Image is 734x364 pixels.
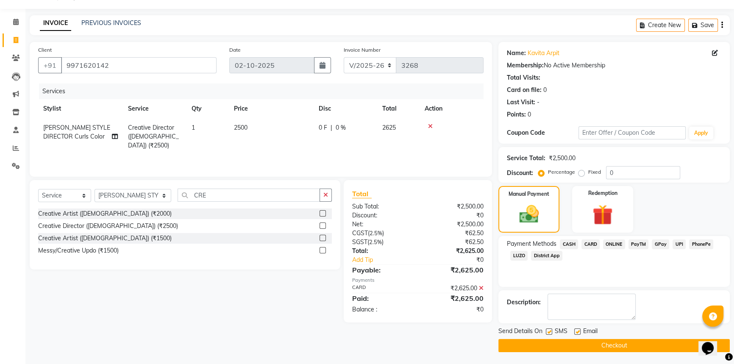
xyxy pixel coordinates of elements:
[507,73,540,82] div: Total Visits:
[38,234,172,243] div: Creative Artist ([DEMOGRAPHIC_DATA]) (₹1500)
[418,305,490,314] div: ₹0
[636,19,685,32] button: Create New
[418,265,490,275] div: ₹2,625.00
[346,305,418,314] div: Balance :
[331,123,332,132] span: |
[346,220,418,229] div: Net:
[578,126,686,139] input: Enter Offer / Coupon Code
[346,211,418,220] div: Discount:
[336,123,346,132] span: 0 %
[346,202,418,211] div: Sub Total:
[346,229,418,238] div: ( )
[673,239,686,249] span: UPI
[38,209,172,218] div: Creative Artist ([DEMOGRAPHIC_DATA]) (₹2000)
[346,238,418,247] div: ( )
[234,124,247,131] span: 2500
[628,239,649,249] span: PayTM
[418,238,490,247] div: ₹62.50
[588,189,617,197] label: Redemption
[507,61,721,70] div: No Active Membership
[498,339,730,352] button: Checkout
[38,246,119,255] div: Messy/Creative Updo (₹1500)
[507,154,545,163] div: Service Total:
[346,247,418,256] div: Total:
[583,327,598,337] span: Email
[377,99,420,118] th: Total
[513,203,545,225] img: _cash.svg
[507,49,526,58] div: Name:
[555,327,567,337] span: SMS
[509,190,549,198] label: Manual Payment
[507,298,541,307] div: Description:
[498,327,542,337] span: Send Details On
[346,284,418,293] div: CARD
[39,83,490,99] div: Services
[528,110,531,119] div: 0
[418,293,490,303] div: ₹2,625.00
[38,99,123,118] th: Stylist
[537,98,539,107] div: -
[229,46,241,54] label: Date
[689,239,713,249] span: PhonePe
[689,127,713,139] button: Apply
[418,229,490,238] div: ₹62.50
[543,86,547,94] div: 0
[128,124,179,149] span: Creative Director ([DEMOGRAPHIC_DATA]) (₹2500)
[418,220,490,229] div: ₹2,500.00
[352,229,368,237] span: CGST
[43,124,110,140] span: [PERSON_NAME] STYLE DIRECTOR Curls Color
[61,57,217,73] input: Search by Name/Mobile/Email/Code
[344,46,381,54] label: Invoice Number
[507,239,556,248] span: Payment Methods
[186,99,229,118] th: Qty
[38,46,52,54] label: Client
[420,99,484,118] th: Action
[560,239,578,249] span: CASH
[688,19,718,32] button: Save
[418,211,490,220] div: ₹0
[507,128,578,137] div: Coupon Code
[123,99,186,118] th: Service
[346,293,418,303] div: Paid:
[319,123,327,132] span: 0 F
[586,202,619,228] img: _gift.svg
[507,61,544,70] div: Membership:
[192,124,195,131] span: 1
[346,265,418,275] div: Payable:
[352,189,372,198] span: Total
[507,98,535,107] div: Last Visit:
[548,168,575,176] label: Percentage
[507,110,526,119] div: Points:
[229,99,314,118] th: Price
[418,284,490,293] div: ₹2,625.00
[531,251,562,261] span: District App
[418,247,490,256] div: ₹2,625.00
[38,222,178,231] div: Creative Director ([DEMOGRAPHIC_DATA]) (₹2500)
[549,154,576,163] div: ₹2,500.00
[528,49,559,58] a: Kavita Arpit
[507,169,533,178] div: Discount:
[38,57,62,73] button: +91
[81,19,141,27] a: PREVIOUS INVOICES
[369,239,382,245] span: 2.5%
[352,277,484,284] div: Payments
[40,16,71,31] a: INVOICE
[352,238,367,246] span: SGST
[652,239,669,249] span: GPay
[178,189,320,202] input: Search or Scan
[418,202,490,211] div: ₹2,500.00
[507,86,542,94] div: Card on file:
[314,99,377,118] th: Disc
[430,256,490,264] div: ₹0
[510,251,528,261] span: LUZO
[698,330,726,356] iframe: chat widget
[581,239,600,249] span: CARD
[370,230,382,236] span: 2.5%
[603,239,625,249] span: ONLINE
[346,256,430,264] a: Add Tip
[382,124,396,131] span: 2625
[588,168,601,176] label: Fixed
